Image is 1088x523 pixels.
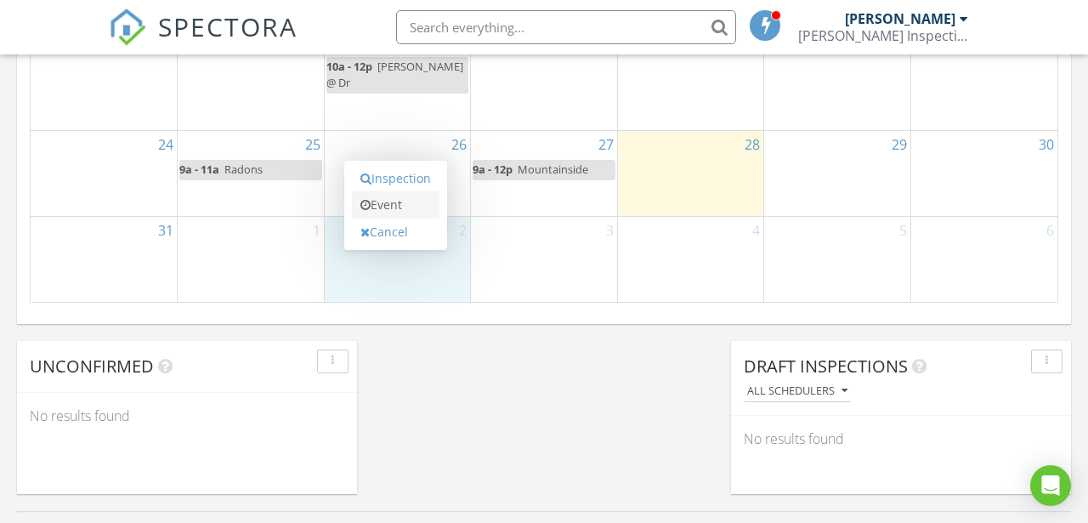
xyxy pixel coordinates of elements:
a: Go to September 6, 2025 [1043,217,1057,244]
a: Inspection [352,165,439,192]
td: Go to August 28, 2025 [617,131,764,217]
a: Go to September 1, 2025 [309,217,324,244]
span: 9a - 11a [179,162,219,177]
span: Mountainside [518,162,588,177]
td: Go to August 21, 2025 [617,28,764,131]
td: Go to August 20, 2025 [471,28,618,131]
a: Go to August 31, 2025 [155,217,177,244]
td: Go to August 31, 2025 [31,217,178,302]
td: Go to August 18, 2025 [178,28,325,131]
a: SPECTORA [109,23,297,59]
td: Go to August 29, 2025 [764,131,911,217]
a: Go to August 28, 2025 [741,131,763,158]
button: All schedulers [744,380,851,403]
a: Event [352,191,439,219]
span: Radons [224,162,263,177]
a: Cancel [352,219,439,246]
div: Zimmerman Inspections LLC [798,27,968,44]
td: Go to September 1, 2025 [178,217,325,302]
div: [PERSON_NAME] [845,10,955,27]
td: Go to August 24, 2025 [31,131,178,217]
a: Go to September 5, 2025 [896,217,910,244]
a: Go to August 27, 2025 [595,131,617,158]
td: Go to September 4, 2025 [617,217,764,302]
img: The Best Home Inspection Software - Spectora [109,9,146,46]
a: Go to August 26, 2025 [448,131,470,158]
td: Go to August 17, 2025 [31,28,178,131]
td: Go to August 22, 2025 [764,28,911,131]
span: [PERSON_NAME] @ Dr [326,59,463,90]
div: All schedulers [747,385,847,397]
td: Go to August 30, 2025 [910,131,1057,217]
td: Go to September 2, 2025 [324,217,471,302]
div: No results found [17,393,357,439]
span: 9a - 12p [473,162,513,177]
td: Go to September 6, 2025 [910,217,1057,302]
span: SPECTORA [158,9,297,44]
td: Go to September 3, 2025 [471,217,618,302]
td: Go to August 25, 2025 [178,131,325,217]
a: Go to August 29, 2025 [888,131,910,158]
div: No results found [731,416,1071,462]
td: Go to August 27, 2025 [471,131,618,217]
a: Go to September 4, 2025 [749,217,763,244]
a: Go to September 3, 2025 [603,217,617,244]
a: Go to August 24, 2025 [155,131,177,158]
td: Go to August 23, 2025 [910,28,1057,131]
input: Search everything... [396,10,736,44]
div: Open Intercom Messenger [1030,465,1071,506]
a: Go to August 30, 2025 [1035,131,1057,158]
span: Unconfirmed [30,355,154,378]
td: Go to August 19, 2025 [324,28,471,131]
a: Go to August 25, 2025 [302,131,324,158]
td: Go to August 26, 2025 [324,131,471,217]
td: Go to September 5, 2025 [764,217,911,302]
span: Draft Inspections [744,355,908,378]
span: 10a - 12p [326,59,372,74]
